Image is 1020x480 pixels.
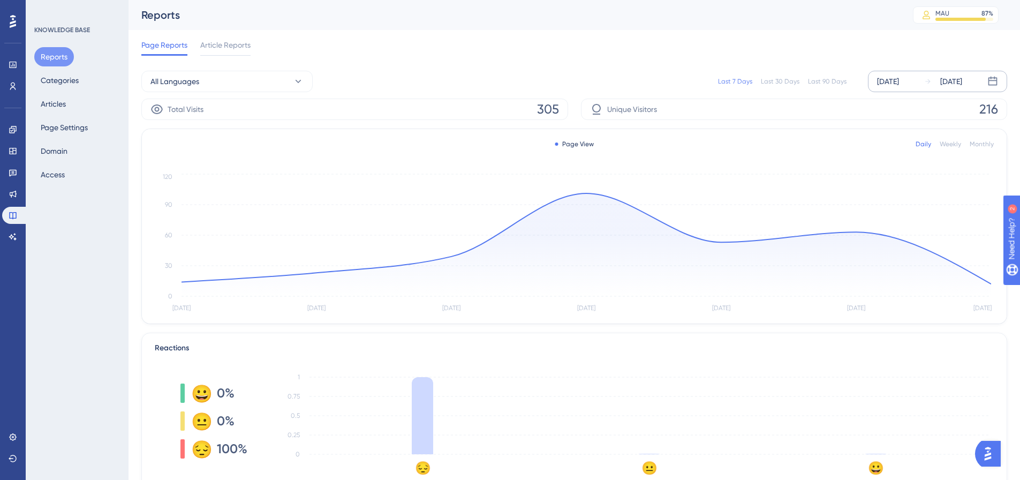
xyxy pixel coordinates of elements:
[973,304,992,312] tspan: [DATE]
[808,77,847,86] div: Last 90 Days
[34,165,71,184] button: Access
[935,9,949,18] div: MAU
[172,304,191,312] tspan: [DATE]
[940,75,962,88] div: [DATE]
[288,393,300,400] tspan: 0.75
[34,94,72,114] button: Articles
[34,26,90,34] div: KNOWLEDGE BASE
[217,385,235,402] span: 0%
[761,77,799,86] div: Last 30 Days
[415,460,431,476] text: 😔
[537,101,559,118] span: 305
[291,412,300,419] tspan: 0.5
[217,440,247,457] span: 100%
[940,140,961,148] div: Weekly
[916,140,931,148] div: Daily
[641,460,658,476] text: 😐
[868,460,884,476] text: 😀
[168,103,203,116] span: Total Visits
[74,5,78,14] div: 2
[200,39,251,51] span: Article Reports
[298,373,300,381] tspan: 1
[141,39,187,51] span: Page Reports
[288,431,300,439] tspan: 0.25
[442,304,460,312] tspan: [DATE]
[141,71,313,92] button: All Languages
[165,201,172,208] tspan: 90
[191,440,208,457] div: 😔
[191,385,208,402] div: 😀
[217,412,235,430] span: 0%
[979,101,998,118] span: 216
[981,9,993,18] div: 87 %
[34,141,74,161] button: Domain
[718,77,752,86] div: Last 7 Days
[25,3,67,16] span: Need Help?
[847,304,865,312] tspan: [DATE]
[168,292,172,300] tspan: 0
[34,47,74,66] button: Reports
[150,75,199,88] span: All Languages
[970,140,994,148] div: Monthly
[155,342,994,355] div: Reactions
[165,231,172,239] tspan: 60
[577,304,595,312] tspan: [DATE]
[877,75,899,88] div: [DATE]
[34,71,85,90] button: Categories
[307,304,326,312] tspan: [DATE]
[34,118,94,137] button: Page Settings
[163,173,172,181] tspan: 120
[191,412,208,430] div: 😐
[165,262,172,269] tspan: 30
[975,438,1007,470] iframe: UserGuiding AI Assistant Launcher
[141,7,886,22] div: Reports
[607,103,657,116] span: Unique Visitors
[296,451,300,458] tspan: 0
[555,140,594,148] div: Page View
[712,304,730,312] tspan: [DATE]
